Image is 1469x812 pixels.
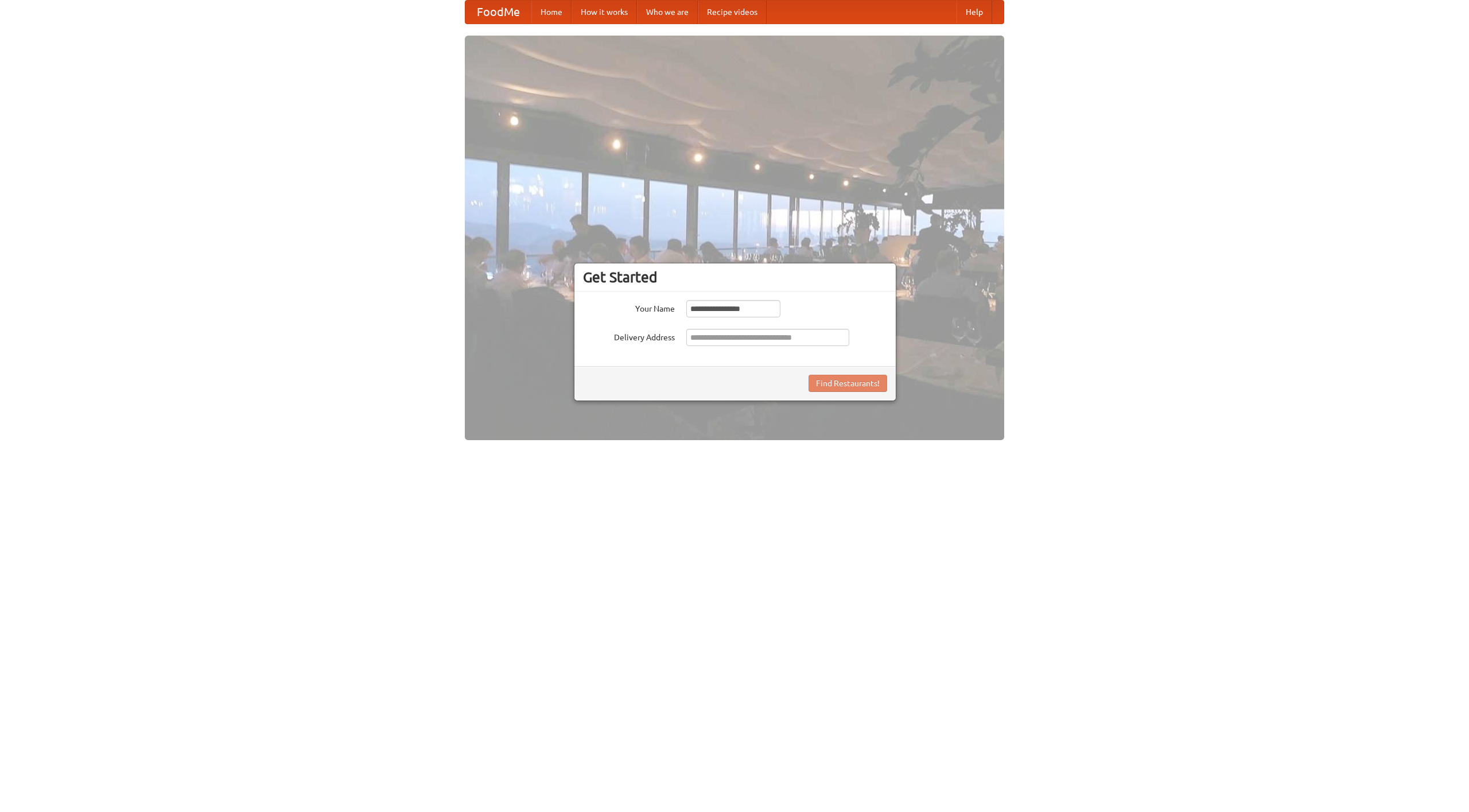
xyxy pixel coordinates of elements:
a: FoodMe [465,1,531,24]
a: Who we are [637,1,698,24]
a: Recipe videos [698,1,767,24]
a: Home [531,1,572,24]
label: Your Name [583,300,675,314]
h3: Get Started [583,269,887,286]
label: Delivery Address [583,329,675,343]
a: How it works [572,1,637,24]
button: Find Restaurants! [809,375,887,392]
a: Help [957,1,992,24]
